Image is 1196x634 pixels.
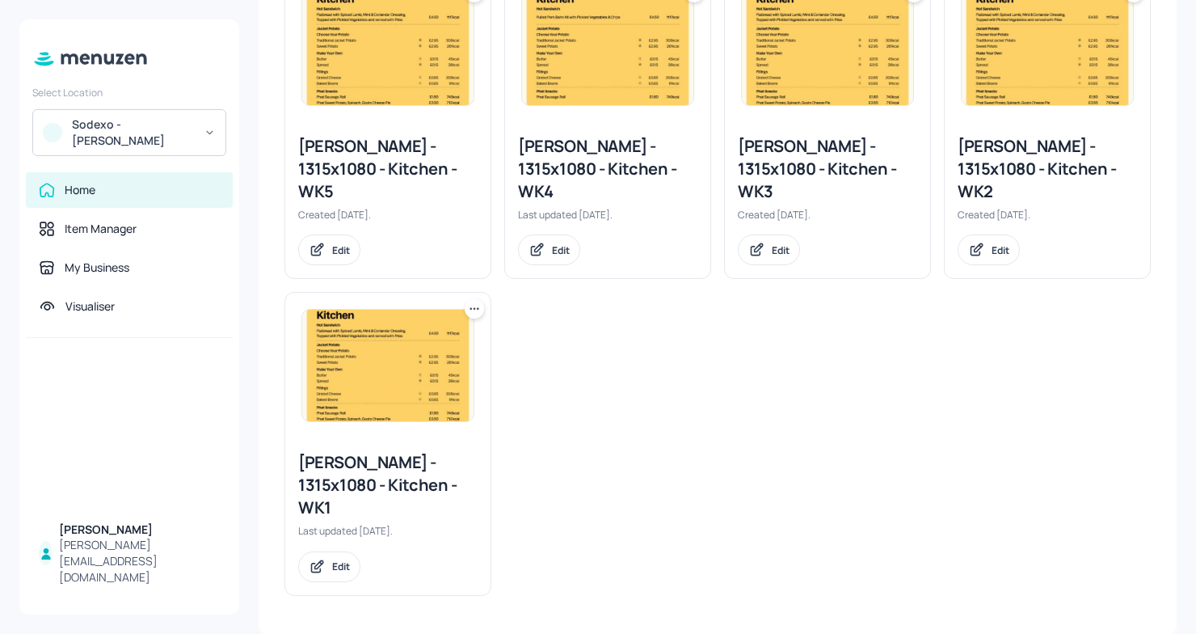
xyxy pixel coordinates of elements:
[298,524,478,538] div: Last updated [DATE].
[518,208,697,222] div: Last updated [DATE].
[772,243,790,257] div: Edit
[298,208,478,222] div: Created [DATE].
[332,560,350,573] div: Edit
[992,243,1009,257] div: Edit
[65,221,137,237] div: Item Manager
[72,116,194,149] div: Sodexo - [PERSON_NAME]
[65,298,115,315] div: Visualiser
[65,182,95,198] div: Home
[65,260,129,276] div: My Business
[552,243,570,257] div: Edit
[298,135,478,203] div: [PERSON_NAME] - 1315x1080 - Kitchen - WK5
[958,135,1137,203] div: [PERSON_NAME] - 1315x1080 - Kitchen - WK2
[298,451,478,519] div: [PERSON_NAME] - 1315x1080 - Kitchen - WK1
[32,86,226,99] div: Select Location
[302,310,474,421] img: 2025-02-06-1738851540898acwbwa0grs7.jpeg
[738,208,917,222] div: Created [DATE].
[59,537,220,585] div: [PERSON_NAME][EMAIL_ADDRESS][DOMAIN_NAME]
[738,135,917,203] div: [PERSON_NAME] - 1315x1080 - Kitchen - WK3
[59,522,220,538] div: [PERSON_NAME]
[332,243,350,257] div: Edit
[518,135,697,203] div: [PERSON_NAME] - 1315x1080 - Kitchen - WK4
[958,208,1137,222] div: Created [DATE].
